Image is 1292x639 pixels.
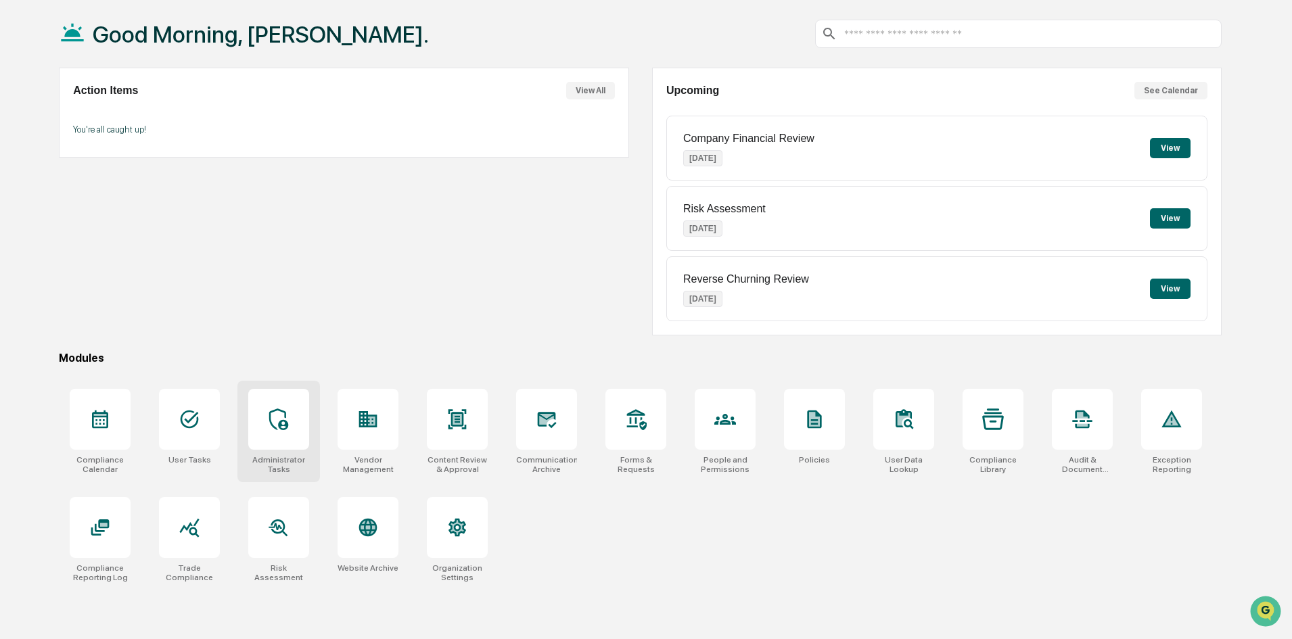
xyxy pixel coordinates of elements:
a: 🔎Data Lookup [8,191,91,215]
div: People and Permissions [695,455,756,474]
p: Reverse Churning Review [683,273,809,285]
h2: Action Items [73,85,138,97]
h2: Upcoming [666,85,719,97]
div: Risk Assessment [248,563,309,582]
h1: Good Morning, [PERSON_NAME]. [93,21,429,48]
div: Organization Settings [427,563,488,582]
div: Audit & Document Logs [1052,455,1113,474]
button: View [1150,138,1191,158]
div: User Tasks [168,455,211,465]
div: Content Review & Approval [427,455,488,474]
p: [DATE] [683,220,722,237]
span: Pylon [135,229,164,239]
button: View [1150,208,1191,229]
img: 1746055101610-c473b297-6a78-478c-a979-82029cc54cd1 [14,103,38,128]
div: Start new chat [46,103,222,117]
div: Forms & Requests [605,455,666,474]
div: Compliance Calendar [70,455,131,474]
a: Powered byPylon [95,229,164,239]
div: Policies [799,455,830,465]
div: Trade Compliance [159,563,220,582]
div: Compliance Library [963,455,1023,474]
div: Communications Archive [516,455,577,474]
p: Company Financial Review [683,133,814,145]
button: View [1150,279,1191,299]
button: View All [566,82,615,99]
span: Data Lookup [27,196,85,210]
div: Exception Reporting [1141,455,1202,474]
span: Preclearance [27,170,87,184]
button: See Calendar [1134,82,1207,99]
p: [DATE] [683,291,722,307]
p: You're all caught up! [73,124,614,135]
div: 🖐️ [14,172,24,183]
div: Compliance Reporting Log [70,563,131,582]
a: 🖐️Preclearance [8,165,93,189]
span: Attestations [112,170,168,184]
div: 🗄️ [98,172,109,183]
div: We're available if you need us! [46,117,171,128]
a: 🗄️Attestations [93,165,173,189]
iframe: Open customer support [1249,594,1285,631]
div: Vendor Management [338,455,398,474]
div: User Data Lookup [873,455,934,474]
p: Risk Assessment [683,203,766,215]
input: Clear [35,62,223,76]
p: How can we help? [14,28,246,50]
div: Modules [59,352,1222,364]
div: 🔎 [14,197,24,208]
p: [DATE] [683,150,722,166]
div: Administrator Tasks [248,455,309,474]
button: Start new chat [230,108,246,124]
div: Website Archive [338,563,398,573]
